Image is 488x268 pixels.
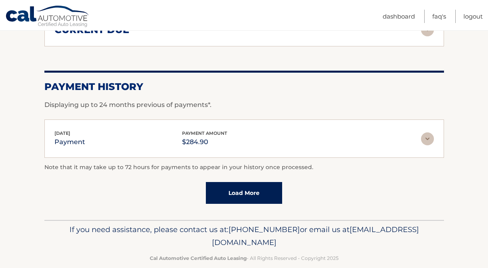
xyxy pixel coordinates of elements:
p: Displaying up to 24 months previous of payments*. [44,100,444,110]
a: FAQ's [432,10,446,23]
span: payment amount [182,130,227,136]
img: accordion-rest.svg [421,132,434,145]
p: If you need assistance, please contact us at: or email us at [50,223,439,249]
p: - All Rights Reserved - Copyright 2025 [50,254,439,262]
p: $284.90 [182,136,227,148]
strong: Cal Automotive Certified Auto Leasing [150,255,247,261]
p: payment [54,136,85,148]
a: Cal Automotive [5,5,90,29]
span: [DATE] [54,130,70,136]
a: Logout [463,10,483,23]
h2: Payment History [44,81,444,93]
p: Note that it may take up to 72 hours for payments to appear in your history once processed. [44,163,444,172]
span: [PHONE_NUMBER] [228,225,300,234]
a: Load More [206,182,282,204]
a: Dashboard [383,10,415,23]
